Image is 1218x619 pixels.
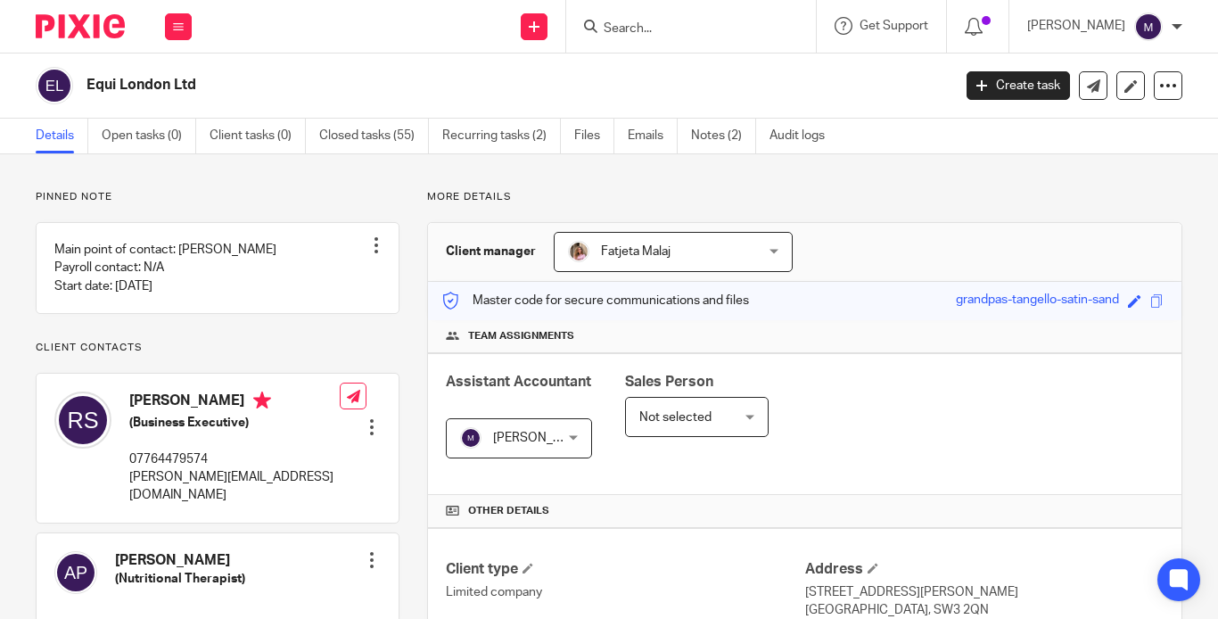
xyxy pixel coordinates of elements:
img: svg%3E [54,551,97,594]
img: svg%3E [460,427,481,449]
p: Master code for secure communications and files [441,292,749,309]
p: Client contacts [36,341,399,355]
h4: Client type [446,560,804,579]
span: Other details [468,504,549,518]
a: Notes (2) [691,119,756,153]
a: Files [574,119,614,153]
p: 07764479574 [129,450,340,468]
p: [STREET_ADDRESS][PERSON_NAME] [805,583,1164,601]
p: Limited company [446,583,804,601]
h3: Client manager [446,243,536,260]
p: [PERSON_NAME] [1027,17,1125,35]
span: Fatjeta Malaj [601,245,671,258]
a: Client tasks (0) [210,119,306,153]
p: Pinned note [36,190,399,204]
h2: Equi London Ltd [86,76,769,95]
h5: (Nutritional Therapist) [115,570,245,588]
h4: [PERSON_NAME] [129,392,340,414]
img: svg%3E [54,392,111,449]
h4: Address [805,560,1164,579]
div: grandpas-tangello-satin-sand [956,291,1119,311]
img: MicrosoftTeams-image%20(5).png [568,241,589,262]
span: Get Support [860,20,928,32]
span: [PERSON_NAME] [493,432,591,444]
a: Open tasks (0) [102,119,196,153]
a: Recurring tasks (2) [442,119,561,153]
i: Primary [253,392,271,409]
a: Emails [628,119,678,153]
a: Closed tasks (55) [319,119,429,153]
a: Audit logs [769,119,838,153]
p: More details [427,190,1182,204]
img: Pixie [36,14,125,38]
span: Not selected [639,411,712,424]
input: Search [602,21,762,37]
span: Team assignments [468,329,574,343]
h4: [PERSON_NAME] [115,551,245,570]
p: [GEOGRAPHIC_DATA], SW3 2QN [805,601,1164,619]
span: Assistant Accountant [446,375,591,389]
h5: (Business Executive) [129,414,340,432]
a: Details [36,119,88,153]
img: svg%3E [1134,12,1163,41]
span: Sales Person [625,375,713,389]
img: svg%3E [36,67,73,104]
a: Create task [967,71,1070,100]
p: [PERSON_NAME][EMAIL_ADDRESS][DOMAIN_NAME] [129,468,340,505]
